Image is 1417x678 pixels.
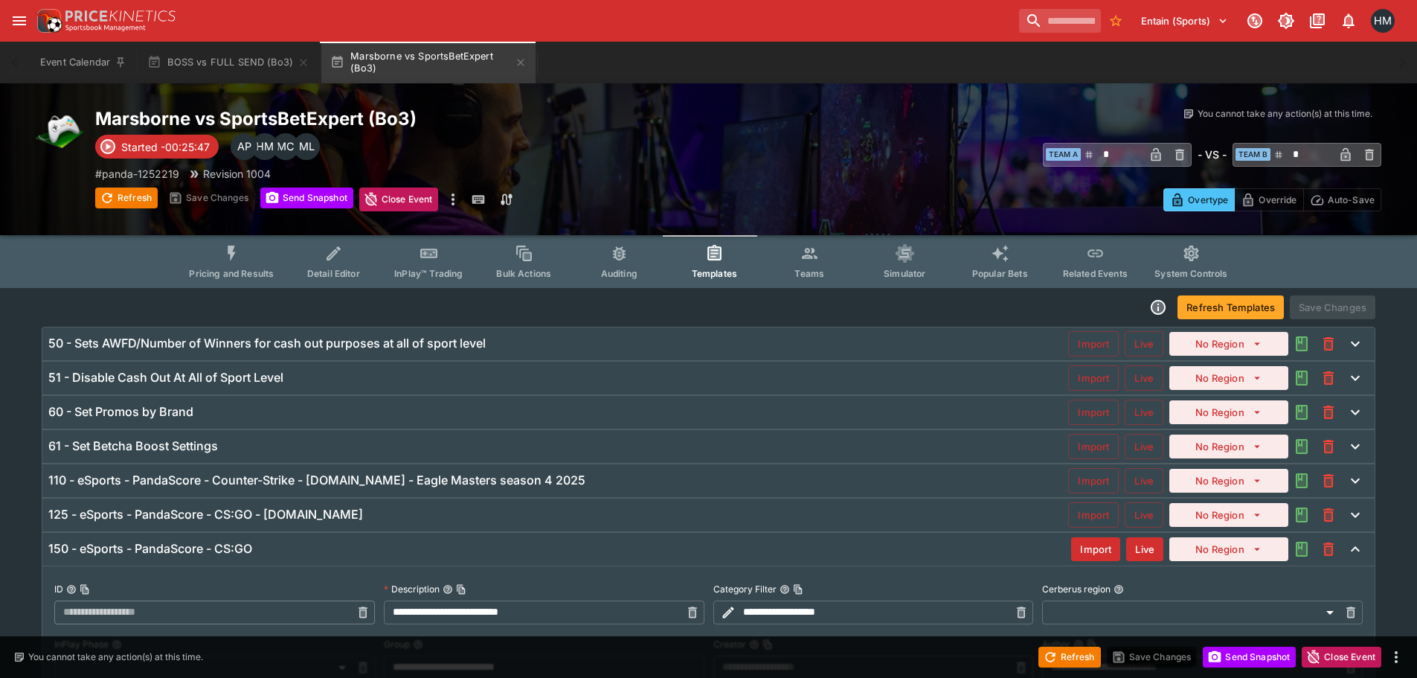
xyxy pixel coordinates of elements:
[48,336,486,351] h6: 50 - Sets AWFD/Number of Winners for cash out purposes at all of sport level
[780,584,790,595] button: Category FilterCopy To Clipboard
[359,188,439,211] button: Close Event
[394,268,463,279] span: InPlay™ Trading
[121,139,210,155] p: Started -00:25:47
[1198,147,1227,162] h6: - VS -
[601,268,637,279] span: Auditing
[456,584,466,595] button: Copy To Clipboard
[66,584,77,595] button: IDCopy To Clipboard
[1315,502,1342,528] button: This will delete the selected template. You will still need to Save Template changes to commit th...
[1315,330,1342,357] button: This will delete the selected template. You will still need to Save Template changes to commit th...
[384,583,440,595] p: Description
[65,25,146,31] img: Sportsbook Management
[1366,4,1399,37] button: Hamish McKerihan
[1315,467,1342,494] button: This will delete the selected template. You will still need to Save Template changes to commit th...
[1169,537,1288,561] button: No Region
[1163,188,1235,211] button: Overtype
[177,235,1239,288] div: Event type filters
[231,133,257,160] div: Alexander Potts
[1236,148,1270,161] span: Team B
[1273,7,1299,34] button: Toggle light/dark mode
[1288,502,1315,528] button: Audit the Template Change History
[31,42,135,83] button: Event Calendar
[1068,400,1119,425] button: Import
[95,107,739,130] h2: Copy To Clipboard
[1288,365,1315,391] button: Audit the Template Change History
[48,370,283,386] h6: 51 - Disable Cash Out At All of Sport Level
[793,584,803,595] button: Copy To Clipboard
[293,133,320,160] div: Micheal Lee
[1038,647,1101,668] button: Refresh
[95,166,179,182] p: Copy To Clipboard
[1126,537,1163,561] button: Live
[1154,268,1227,279] span: System Controls
[1304,7,1331,34] button: Documentation
[884,268,925,279] span: Simulator
[1068,434,1119,459] button: Import
[1068,331,1119,356] button: Import
[33,6,62,36] img: PriceKinetics Logo
[1042,583,1111,595] p: Cerberus region
[1019,9,1101,33] input: search
[1315,365,1342,391] button: This will delete the selected template. You will still need to Save Template changes to commit th...
[1371,9,1395,33] div: Hamish McKerihan
[1302,647,1381,668] button: Close Event
[95,188,158,208] button: Refresh
[272,133,299,160] div: Max Collier
[1068,468,1119,493] button: Import
[54,583,63,595] p: ID
[1303,188,1381,211] button: Auto-Save
[1241,7,1268,34] button: Connected to PK
[1125,331,1163,356] button: Live
[36,107,83,155] img: esports.png
[1387,648,1405,666] button: more
[1315,536,1342,563] button: This will delete the selected template. You will still need to Save Template changes to commit th...
[321,42,536,83] button: Marsborne vs SportsBetExpert (Bo3)
[1169,435,1288,458] button: No Region
[1125,502,1163,528] button: Live
[1259,192,1296,208] p: Override
[443,584,453,595] button: DescriptionCopy To Clipboard
[48,473,585,488] h6: 110 - eSports - PandaScore - Counter-Strike - [DOMAIN_NAME] - Eagle Masters season 4 2025
[1071,537,1120,561] button: Import
[48,507,363,522] h6: 125 - eSports - PandaScore - CS:GO - [DOMAIN_NAME]
[1125,468,1163,493] button: Live
[251,133,278,160] div: Hamish McKerihan
[260,188,353,208] button: Send Snapshot
[496,268,551,279] span: Bulk Actions
[1169,366,1288,390] button: No Region
[1068,365,1119,391] button: Import
[1125,400,1163,425] button: Live
[189,268,274,279] span: Pricing and Results
[1203,647,1296,668] button: Send Snapshot
[1169,469,1288,493] button: No Region
[48,404,193,420] h6: 60 - Set Promos by Brand
[48,541,252,557] h6: 150 - eSports - PandaScore - CS:GO
[972,268,1028,279] span: Popular Bets
[1068,502,1119,528] button: Import
[1288,536,1315,563] button: Audit the Template Change History
[307,268,360,279] span: Detail Editor
[1163,188,1381,211] div: Start From
[1288,399,1315,426] button: Audit the Template Change History
[1132,9,1237,33] button: Select Tenant
[1125,434,1163,459] button: Live
[80,584,90,595] button: Copy To Clipboard
[1125,365,1163,391] button: Live
[1335,7,1362,34] button: Notifications
[1169,332,1288,356] button: No Region
[1188,192,1228,208] p: Overtype
[28,650,203,664] p: You cannot take any action(s) at this time.
[203,166,271,182] p: Revision 1004
[1063,268,1128,279] span: Related Events
[6,7,33,34] button: open drawer
[1104,9,1128,33] button: No Bookmarks
[1177,295,1284,319] button: Refresh Templates
[1046,148,1081,161] span: Team A
[1198,107,1372,121] p: You cannot take any action(s) at this time.
[65,10,176,22] img: PriceKinetics
[1169,400,1288,424] button: No Region
[1288,467,1315,494] button: Audit the Template Change History
[138,42,318,83] button: BOSS vs FULL SEND (Bo3)
[713,583,777,595] p: Category Filter
[444,188,462,211] button: more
